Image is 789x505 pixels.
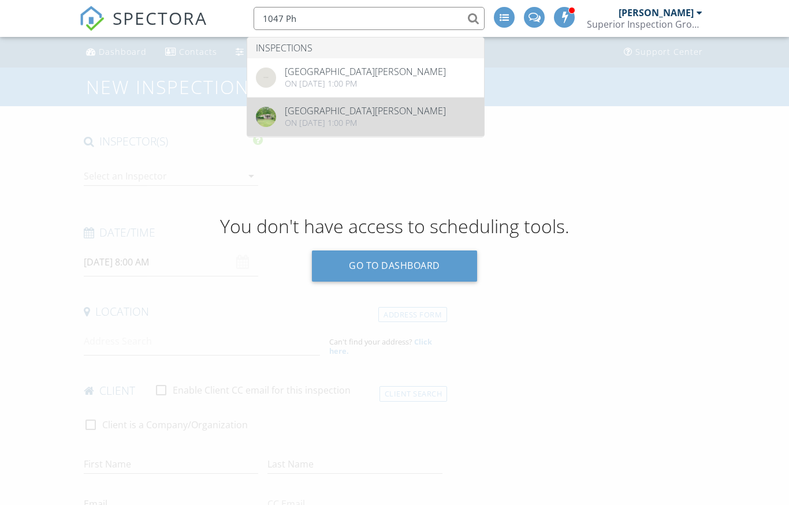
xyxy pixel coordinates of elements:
div: [GEOGRAPHIC_DATA][PERSON_NAME] [285,106,446,115]
h2: You don't have access to scheduling tools. [220,215,570,238]
a: SPECTORA [79,16,207,40]
div: Superior Inspection Group [587,18,702,30]
div: On [DATE] 1:00 pm [285,118,446,128]
li: Inspections [247,38,484,58]
img: The Best Home Inspection Software - Spectora [79,6,105,31]
span: SPECTORA [113,6,207,30]
div: [GEOGRAPHIC_DATA][PERSON_NAME] [285,67,446,76]
a: Go to dashboard [312,250,477,282]
div: On [DATE] 1:00 pm [285,79,446,88]
div: [PERSON_NAME] [619,7,694,18]
input: Search everything... [254,7,485,30]
img: cover.jpg [256,107,276,127]
img: streetview [256,68,276,88]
